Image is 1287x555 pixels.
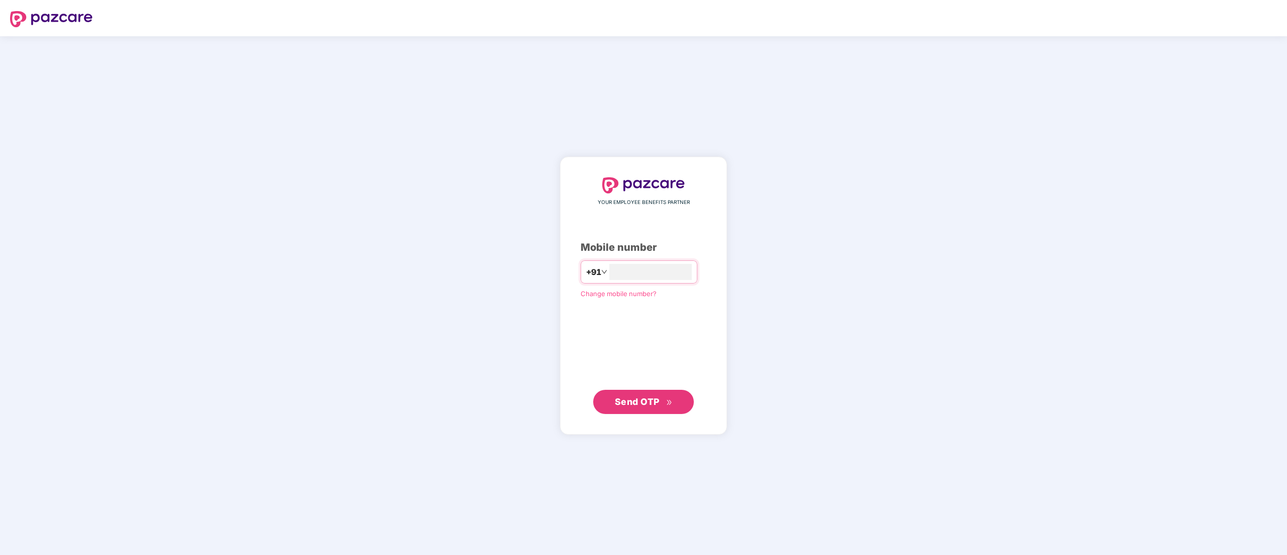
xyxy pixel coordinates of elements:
img: logo [602,177,685,193]
span: Send OTP [615,396,660,407]
span: down [601,269,607,275]
div: Mobile number [581,240,706,255]
button: Send OTPdouble-right [593,390,694,414]
a: Change mobile number? [581,290,657,298]
img: logo [10,11,93,27]
span: +91 [586,266,601,279]
span: double-right [666,399,673,406]
span: YOUR EMPLOYEE BENEFITS PARTNER [598,198,690,206]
